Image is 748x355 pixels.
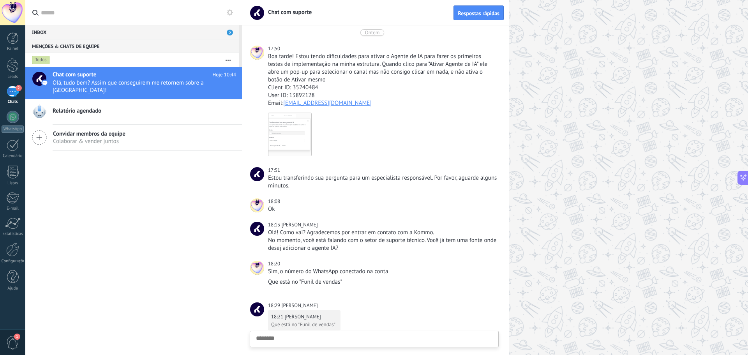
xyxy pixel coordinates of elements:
button: Mais [220,53,236,67]
div: Configurações [2,259,24,264]
div: 18:29 [268,302,281,309]
div: Menções & Chats de equipe [25,39,239,53]
img: 55c7022f-ba6c-4ab0-90d7-171b8e72cd17 [268,113,311,156]
div: Painel [2,46,24,51]
div: No momento, você está falando com o setor de suporte técnico. Você já tem uma fonte onde desej ad... [268,237,497,252]
div: Estatísticas [2,231,24,237]
span: Relatório agendado [53,107,101,115]
span: 1 [14,334,20,340]
div: Leads [2,74,24,79]
span: Thierry Garre [250,198,264,212]
span: Chat com suporte [250,167,264,181]
div: Ok [268,205,497,213]
div: E-mail [2,206,24,211]
span: Hoje 10:44 [213,71,236,79]
span: Chat com suporte [263,9,312,16]
span: Thierry Garre [250,46,264,60]
div: Client ID: 35240484 [268,84,497,92]
div: Boa tarde! Estou tendo dificuldades para ativar o Agente de IA para fazer os primeiros testes de ... [268,53,497,84]
span: Convidar membros da equipe [53,130,125,138]
div: 17:50 [268,45,281,53]
a: Chat com suporte Hoje 10:44 Olá, tudo bem? Assim que conseguirem me retornem sobre a [GEOGRAPHIC_... [25,67,242,99]
span: 2 [16,85,22,91]
a: Relatório agendado [25,99,242,124]
div: Olá! Como vai? Agradecemos por entrar em contato com a Kommo. [268,229,497,237]
a: [EMAIL_ADDRESS][DOMAIN_NAME] [283,99,372,107]
span: 2 [227,30,233,35]
div: Inbox [25,25,239,39]
div: Sim, o número do WhatsApp conectado na conta [268,268,497,276]
span: Olá, tudo bem? Assim que conseguirem me retornem sobre a [GEOGRAPHIC_DATA]! [53,79,221,94]
span: Thierry Garre [250,261,264,275]
div: Calendário [2,154,24,159]
span: Brenda S [281,221,318,228]
div: Chats [2,99,24,104]
span: Brenda S [250,302,264,316]
span: Brenda S [250,222,264,236]
span: Chat com suporte [53,71,96,79]
span: Brenda S [281,302,318,309]
span: Colaborar & vender juntos [53,138,125,145]
button: Respostas rápidas [453,5,504,20]
div: Ajuda [2,286,24,291]
div: Que está no "Funil de vendas" [268,278,497,286]
div: Email: [268,99,497,107]
div: 18:20 [268,260,281,268]
div: WhatsApp [2,125,24,133]
div: 18:08 [268,198,281,205]
div: Listas [2,181,24,186]
div: Todos [32,55,50,65]
div: Ontem [365,29,379,36]
div: User ID: 13892128 [268,92,497,99]
div: 18:13 [268,221,281,229]
div: Estou transferindo sua pergunta para um especialista responsável. Por favor, aguarde alguns minutos. [268,174,497,190]
div: 17:51 [268,166,281,174]
span: Respostas rápidas [458,11,499,16]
